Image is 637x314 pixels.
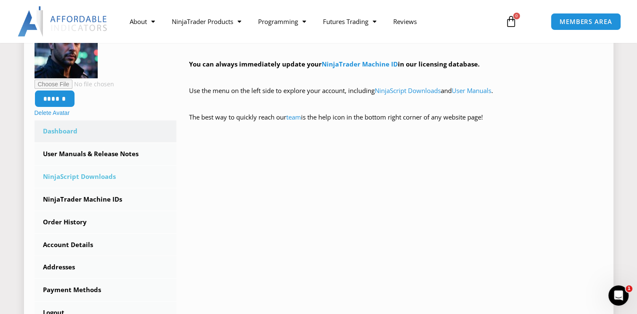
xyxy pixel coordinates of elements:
[322,60,398,68] a: NinjaTrader Machine ID
[314,12,384,31] a: Futures Trading
[384,12,425,31] a: Reviews
[375,86,441,95] a: NinjaScript Downloads
[35,234,177,256] a: Account Details
[286,113,301,121] a: team
[35,256,177,278] a: Addresses
[189,60,480,68] strong: You can always immediately update your in our licensing database.
[189,85,603,109] p: Use the menu on the left side to explore your account, including and .
[18,6,108,37] img: LogoAI | Affordable Indicators – NinjaTrader
[35,279,177,301] a: Payment Methods
[249,12,314,31] a: Programming
[560,19,612,25] span: MEMBERS AREA
[608,285,629,306] iframe: Intercom live chat
[35,109,70,116] a: Delete Avatar
[35,15,98,78] img: Enrique%20Linkedin-150x150.jpg
[163,12,249,31] a: NinjaTrader Products
[452,86,491,95] a: User Manuals
[35,211,177,233] a: Order History
[121,12,497,31] nav: Menu
[35,143,177,165] a: User Manuals & Release Notes
[189,19,603,135] div: Hey ! Welcome to the Members Area. Thank you for being a valuable customer!
[35,120,177,142] a: Dashboard
[35,189,177,210] a: NinjaTrader Machine IDs
[189,112,603,135] p: The best way to quickly reach our is the help icon in the bottom right corner of any website page!
[626,285,632,292] span: 1
[121,12,163,31] a: About
[493,9,530,34] a: 0
[35,166,177,188] a: NinjaScript Downloads
[513,13,520,19] span: 0
[551,13,621,30] a: MEMBERS AREA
